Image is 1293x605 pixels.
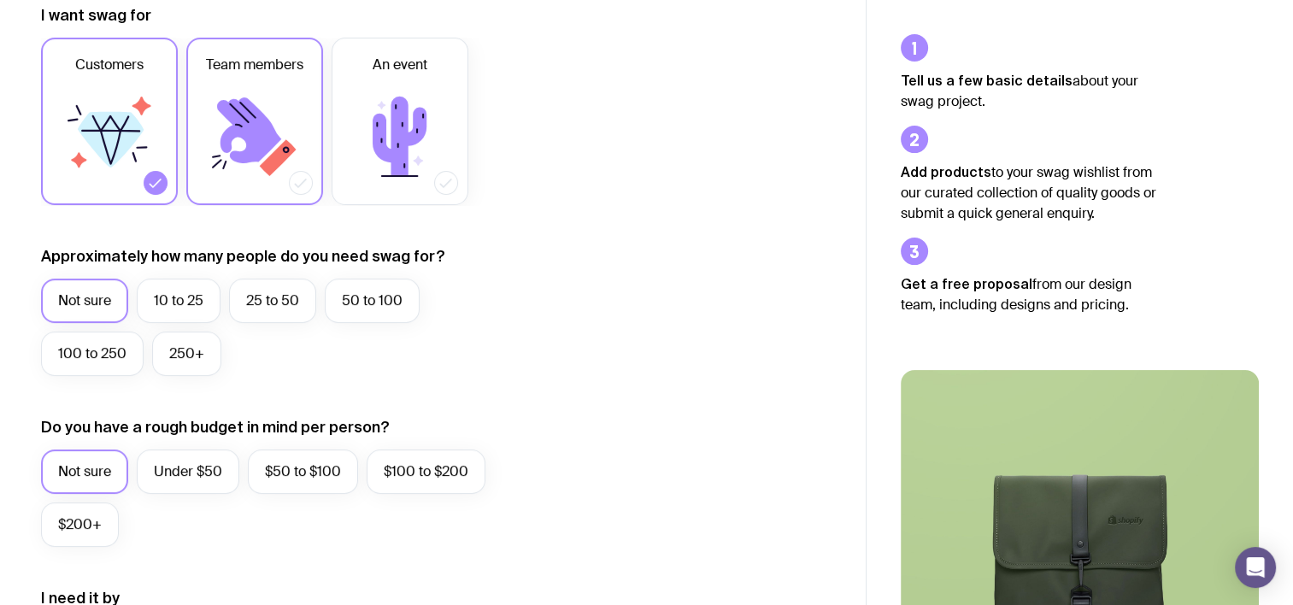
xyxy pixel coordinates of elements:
label: Under $50 [137,449,239,494]
p: about your swag project. [901,70,1157,112]
label: Not sure [41,279,128,323]
label: 250+ [152,332,221,376]
label: 100 to 250 [41,332,144,376]
label: Do you have a rough budget in mind per person? [41,417,390,438]
p: to your swag wishlist from our curated collection of quality goods or submit a quick general enqu... [901,162,1157,224]
div: Open Intercom Messenger [1235,547,1276,588]
strong: Get a free proposal [901,276,1032,291]
span: Team members [206,55,303,75]
label: $200+ [41,502,119,547]
label: I want swag for [41,5,151,26]
strong: Tell us a few basic details [901,73,1073,88]
span: An event [373,55,427,75]
span: Customers [75,55,144,75]
label: $100 to $200 [367,449,485,494]
strong: Add products [901,164,991,179]
label: Approximately how many people do you need swag for? [41,246,445,267]
label: Not sure [41,449,128,494]
label: 25 to 50 [229,279,316,323]
label: 10 to 25 [137,279,220,323]
label: $50 to $100 [248,449,358,494]
label: 50 to 100 [325,279,420,323]
p: from our design team, including designs and pricing. [901,273,1157,315]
